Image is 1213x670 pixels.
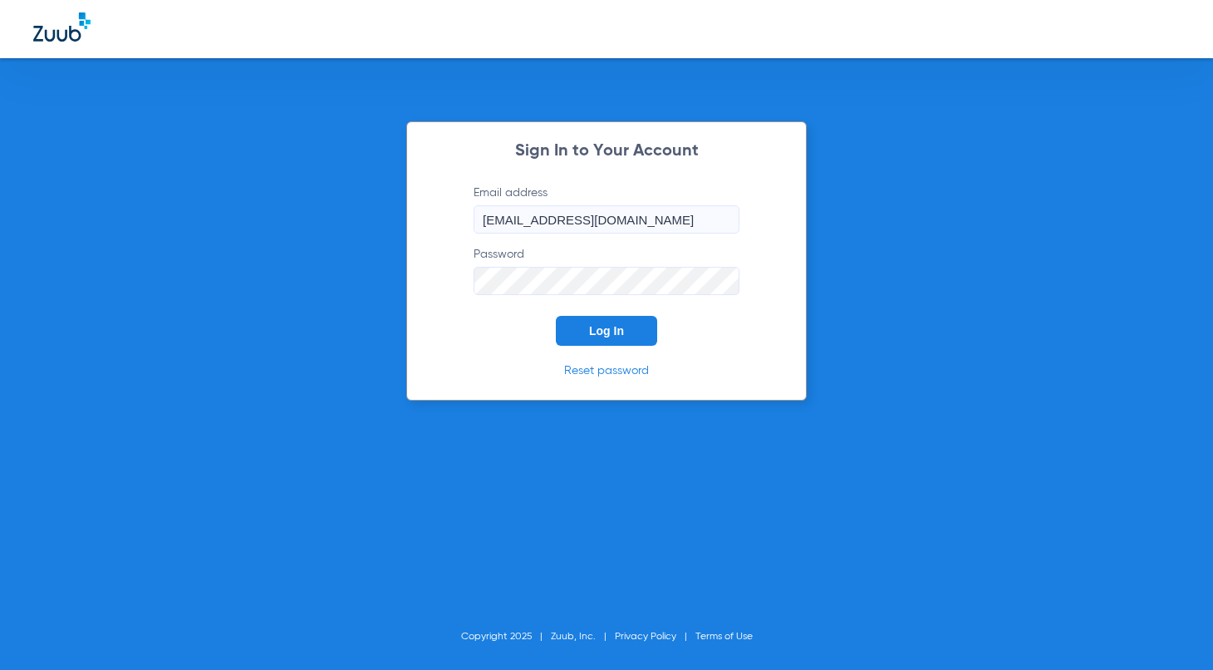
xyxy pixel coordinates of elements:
label: Password [474,246,739,295]
a: Terms of Use [695,632,753,642]
img: Zuub Logo [33,12,91,42]
input: Email address [474,205,739,234]
input: Password [474,267,739,295]
li: Zuub, Inc. [551,628,615,645]
a: Reset password [564,365,649,377]
label: Email address [474,185,739,234]
a: Privacy Policy [615,632,676,642]
h2: Sign In to Your Account [449,143,764,160]
span: Log In [589,324,624,337]
li: Copyright 2025 [461,628,551,645]
button: Log In [556,316,657,346]
iframe: Chat Widget [1130,590,1213,670]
